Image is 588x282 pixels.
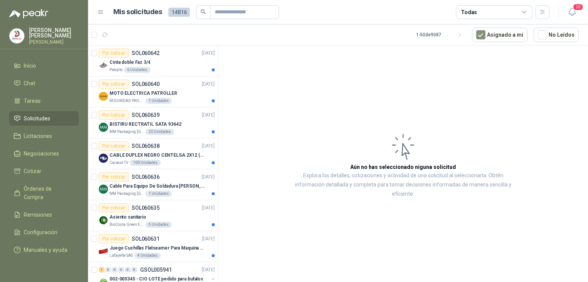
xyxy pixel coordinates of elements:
[99,216,108,225] img: Company Logo
[109,129,144,135] p: MM Packaging [GEOGRAPHIC_DATA]
[145,98,172,104] div: 1 Unidades
[461,8,477,16] div: Todas
[295,171,511,199] p: Explora los detalles, cotizaciones y actividad de una solicitud al seleccionarla. Obtén informaci...
[202,50,215,57] p: [DATE]
[24,132,52,140] span: Licitaciones
[105,267,111,272] div: 0
[112,267,118,272] div: 0
[99,61,108,70] img: Company Logo
[99,154,108,163] img: Company Logo
[202,266,215,274] p: [DATE]
[202,204,215,212] p: [DATE]
[202,143,215,150] p: [DATE]
[88,45,218,76] a: Por cotizarSOL060642[DATE] Company LogoCinta doble Faz 3/4Patojito6 Unidades
[118,267,124,272] div: 0
[109,160,128,166] p: Caracol TV
[29,28,79,38] p: [PERSON_NAME] [PERSON_NAME]
[9,76,79,91] a: Chat
[145,191,172,197] div: 1 Unidades
[9,225,79,240] a: Configuración
[145,129,174,135] div: 20 Unidades
[99,267,105,272] div: 1
[9,146,79,161] a: Negociaciones
[109,98,144,104] p: SEGURIDAD PROVISER LTDA
[10,29,24,43] img: Company Logo
[99,172,129,182] div: Por cotizar
[132,143,160,149] p: SOL060638
[109,245,205,252] p: Juego Cuchillas Flatseamer Para Maquina de Coser
[24,149,59,158] span: Negociaciones
[132,81,160,87] p: SOL060640
[24,62,36,70] span: Inicio
[99,123,108,132] img: Company Logo
[9,111,79,126] a: Solicitudes
[88,231,218,262] a: Por cotizarSOL060631[DATE] Company LogoJuego Cuchillas Flatseamer Para Maquina de CoserLafayette ...
[88,138,218,169] a: Por cotizarSOL060638[DATE] Company LogoCABLE DUPLEX NEGRO CENTELSA 2X12 (COLOR NEGRO)Caracol TV10...
[24,114,50,123] span: Solicitudes
[350,163,456,171] h3: Aún no has seleccionado niguna solicitud
[9,94,79,108] a: Tareas
[88,76,218,107] a: Por cotizarSOL060640[DATE] Company LogoMOTO ELECTRICA PATROLLERSEGURIDAD PROVISER LTDA1 Unidades
[202,173,215,181] p: [DATE]
[130,160,161,166] div: 100 Unidades
[9,182,79,204] a: Órdenes de Compra
[132,205,160,211] p: SOL060635
[99,141,129,151] div: Por cotizar
[132,236,160,241] p: SOL060631
[109,152,205,159] p: CABLE DUPLEX NEGRO CENTELSA 2X12 (COLOR NEGRO)
[99,234,129,243] div: Por cotizar
[24,97,41,105] span: Tareas
[88,107,218,138] a: Por cotizarSOL060639[DATE] Company LogoBISTIRU RECTRATIL SATA 93642MM Packaging [GEOGRAPHIC_DATA]...
[140,267,172,272] p: GSOL005941
[109,222,144,228] p: BioCosta Green Energy S.A.S
[109,59,150,66] p: Cinta doble Faz 3/4
[24,246,67,254] span: Manuales y ayuda
[99,79,129,89] div: Por cotizar
[132,112,160,118] p: SOL060639
[24,211,52,219] span: Remisiones
[9,129,79,143] a: Licitaciones
[131,267,137,272] div: 0
[134,253,161,259] div: 4 Unidades
[29,40,79,44] p: [PERSON_NAME]
[9,9,48,18] img: Logo peakr
[416,29,466,41] div: 1 - 50 de 9087
[573,3,583,11] span: 20
[109,191,144,197] p: MM Packaging [GEOGRAPHIC_DATA]
[24,167,41,175] span: Cotizar
[534,28,579,42] button: No Leídos
[109,183,205,190] p: Cable Para Equipo De Soldadura [PERSON_NAME]
[99,185,108,194] img: Company Logo
[124,67,150,73] div: 6 Unidades
[9,207,79,222] a: Remisiones
[472,28,528,42] button: Asignado a mi
[109,121,181,128] p: BISTIRU RECTRATIL SATA 93642
[109,67,122,73] p: Patojito
[202,81,215,88] p: [DATE]
[99,203,129,212] div: Por cotizar
[99,92,108,101] img: Company Logo
[88,169,218,200] a: Por cotizarSOL060636[DATE] Company LogoCable Para Equipo De Soldadura [PERSON_NAME]MM Packaging [...
[99,246,108,256] img: Company Logo
[201,9,206,15] span: search
[145,222,172,228] div: 5 Unidades
[109,253,133,259] p: Lafayette SAS
[132,174,160,180] p: SOL060636
[132,50,160,56] p: SOL060642
[99,110,129,120] div: Por cotizar
[9,164,79,178] a: Cotizar
[88,200,218,231] a: Por cotizarSOL060635[DATE] Company LogoAsiento sanitarioBioCosta Green Energy S.A.S5 Unidades
[24,185,72,201] span: Órdenes de Compra
[109,90,177,97] p: MOTO ELECTRICA PATROLLER
[565,5,579,19] button: 20
[99,49,129,58] div: Por cotizar
[113,6,162,18] h1: Mis solicitudes
[24,79,35,88] span: Chat
[202,235,215,243] p: [DATE]
[202,112,215,119] p: [DATE]
[125,267,131,272] div: 0
[24,228,57,237] span: Configuración
[109,214,146,221] p: Asiento sanitario
[168,8,190,17] span: 14816
[9,58,79,73] a: Inicio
